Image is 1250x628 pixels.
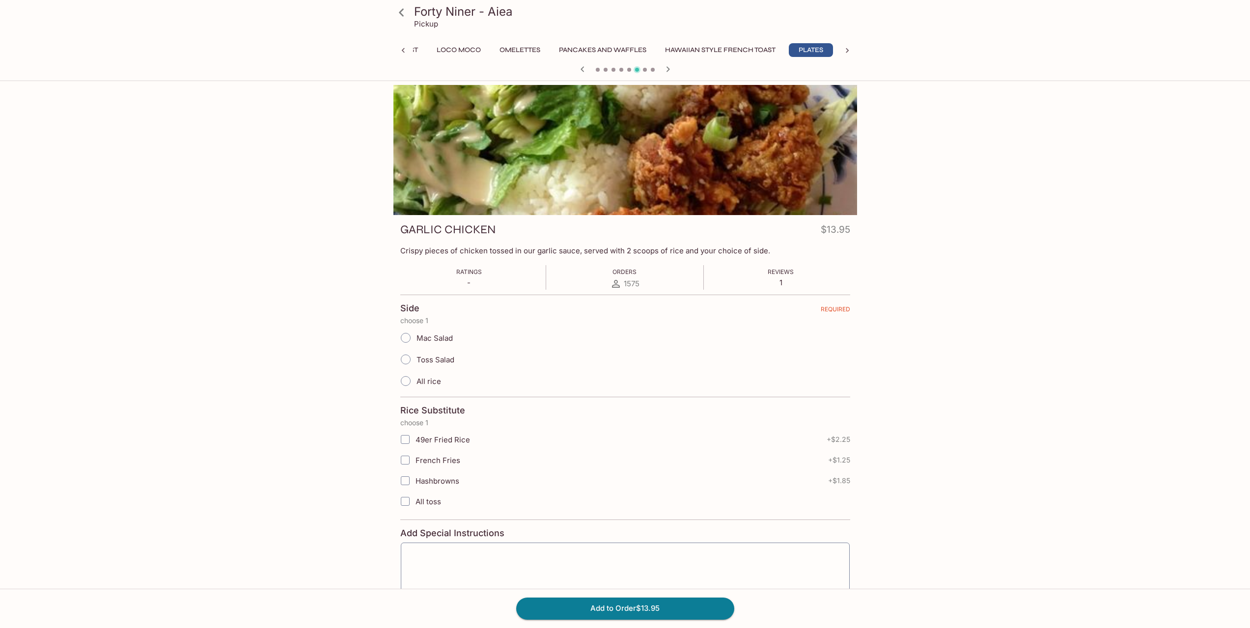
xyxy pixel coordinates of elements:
[400,246,850,255] p: Crispy pieces of chicken tossed in our garlic sauce, served with 2 scoops of rice and your choice...
[414,19,438,28] p: Pickup
[431,43,486,57] button: Loco Moco
[768,268,794,275] span: Reviews
[400,528,850,539] h4: Add Special Instructions
[456,268,482,275] span: Ratings
[400,317,850,325] p: choose 1
[516,598,734,619] button: Add to Order$13.95
[456,278,482,287] p: -
[414,4,853,19] h3: Forty Niner - Aiea
[416,497,441,506] span: All toss
[660,43,781,57] button: Hawaiian Style French Toast
[612,268,637,275] span: Orders
[400,405,465,416] h4: Rice Substitute
[416,456,460,465] span: French Fries
[417,355,454,364] span: Toss Salad
[821,222,850,241] h4: $13.95
[416,435,470,444] span: 49er Fried Rice
[828,477,850,485] span: + $1.85
[768,278,794,287] p: 1
[400,303,419,314] h4: Side
[554,43,652,57] button: Pancakes and Waffles
[400,222,496,237] h3: GARLIC CHICKEN
[789,43,833,57] button: Plates
[494,43,546,57] button: Omelettes
[828,456,850,464] span: + $1.25
[827,436,850,443] span: + $2.25
[393,85,857,215] div: GARLIC CHICKEN
[416,476,459,486] span: Hashbrowns
[417,333,453,343] span: Mac Salad
[624,279,639,288] span: 1575
[417,377,441,386] span: All rice
[400,419,850,427] p: choose 1
[821,305,850,317] span: REQUIRED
